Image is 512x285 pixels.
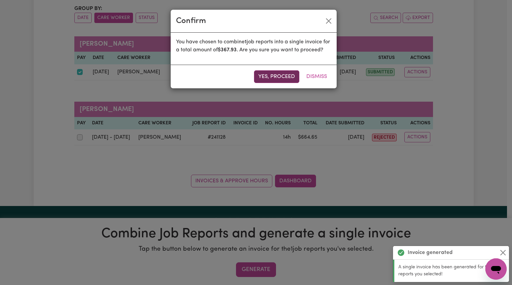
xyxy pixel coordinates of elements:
b: $ 367.93 [218,47,237,53]
b: 1 [245,39,247,45]
span: You have chosen to combine job reports into a single invoice for a total amount of . Are you sure... [176,39,330,53]
p: A single invoice has been generated for the job reports you selected! [398,264,505,278]
button: Close [323,16,334,26]
button: Close [499,249,507,257]
iframe: Button to launch messaging window [485,258,507,280]
button: Yes, proceed [254,70,299,83]
strong: Invoice generated [408,249,453,257]
button: Dismiss [302,70,331,83]
div: Confirm [176,15,206,27]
